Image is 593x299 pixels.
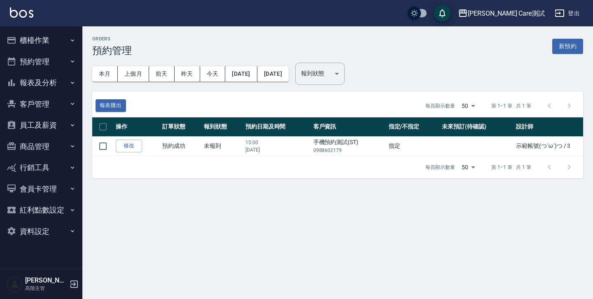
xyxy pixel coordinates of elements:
th: 報到狀態 [202,117,243,137]
button: 新預約 [552,39,583,54]
p: 第 1–1 筆 共 1 筆 [491,102,531,110]
p: 0988602179 [313,147,385,154]
button: 商品管理 [3,136,79,157]
button: 預約管理 [3,51,79,72]
p: 15:00 [245,139,309,146]
td: 未報到 [202,136,243,156]
button: 報表及分析 [3,72,79,93]
th: 未來預訂(待確認) [440,117,514,137]
button: 紅利點數設定 [3,199,79,221]
div: 50 [458,95,478,117]
button: 資料設定 [3,221,79,242]
button: 前天 [149,66,175,82]
h3: 預約管理 [92,45,132,56]
button: [PERSON_NAME] Care測試 [455,5,548,22]
img: Person [7,276,23,292]
div: [PERSON_NAME] Care測試 [468,8,545,19]
p: 每頁顯示數量 [425,164,455,171]
button: save [434,5,451,21]
button: 今天 [200,66,226,82]
th: 指定/不指定 [387,117,440,137]
button: [DATE] [225,66,257,82]
td: 指定 [387,136,440,156]
button: 本月 [92,66,118,82]
th: 預約日期及時間 [243,117,311,137]
p: 每頁顯示數量 [425,102,455,110]
button: 員工及薪資 [3,114,79,136]
p: [DATE] [245,146,309,154]
button: 上個月 [118,66,149,82]
button: [DATE] [257,66,289,82]
th: 訂單狀態 [160,117,202,137]
td: 手機預約測試(ST) [311,136,387,156]
button: 昨天 [175,66,200,82]
a: 修改 [116,140,142,152]
button: 登出 [551,6,583,21]
th: 客戶資訊 [311,117,387,137]
button: 客戶管理 [3,93,79,115]
h5: [PERSON_NAME] [25,276,67,285]
button: 櫃檯作業 [3,30,79,51]
p: 第 1–1 筆 共 1 筆 [491,164,531,171]
div: 50 [458,156,478,178]
button: 報表匯出 [96,99,126,112]
td: 預約成功 [160,136,202,156]
p: 高階主管 [25,285,67,292]
img: Logo [10,7,33,18]
h2: Orders [92,36,132,42]
th: 操作 [114,117,160,137]
a: 新預約 [552,42,583,50]
button: 會員卡管理 [3,178,79,200]
button: 行銷工具 [3,157,79,178]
